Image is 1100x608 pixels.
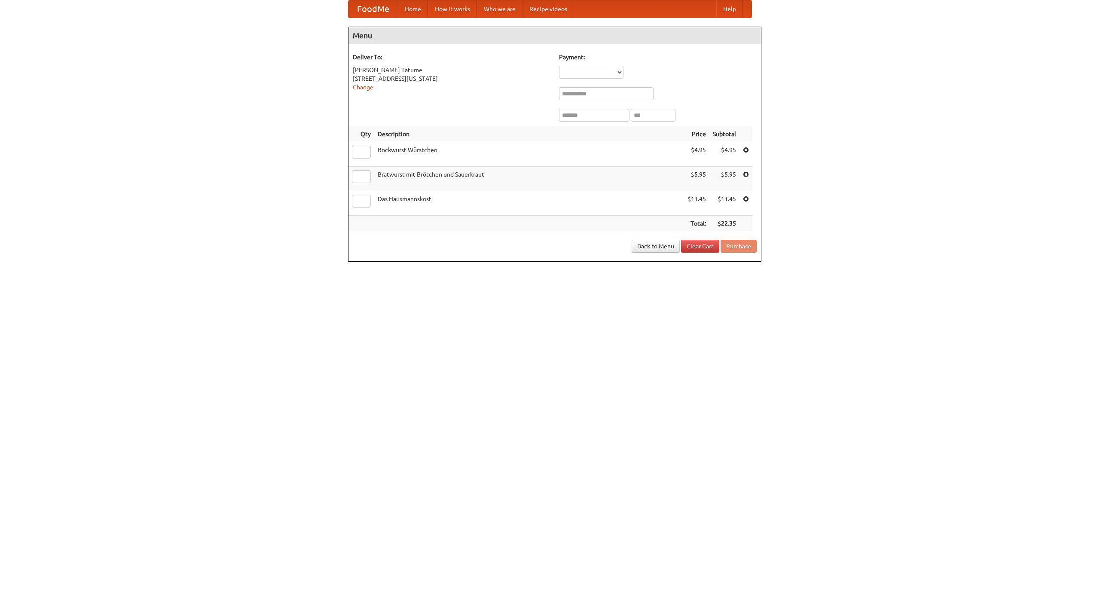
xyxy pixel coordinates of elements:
[709,191,739,216] td: $11.45
[684,167,709,191] td: $5.95
[684,191,709,216] td: $11.45
[709,142,739,167] td: $4.95
[353,74,550,83] div: [STREET_ADDRESS][US_STATE]
[684,126,709,142] th: Price
[681,240,719,253] a: Clear Cart
[398,0,428,18] a: Home
[348,27,761,44] h4: Menu
[374,126,684,142] th: Description
[522,0,574,18] a: Recipe videos
[716,0,743,18] a: Help
[374,191,684,216] td: Das Hausmannskost
[374,167,684,191] td: Bratwurst mit Brötchen und Sauerkraut
[684,142,709,167] td: $4.95
[709,216,739,232] th: $22.35
[348,0,398,18] a: FoodMe
[709,167,739,191] td: $5.95
[721,240,757,253] button: Purchase
[477,0,522,18] a: Who we are
[348,126,374,142] th: Qty
[684,216,709,232] th: Total:
[559,53,757,61] h5: Payment:
[353,53,550,61] h5: Deliver To:
[632,240,680,253] a: Back to Menu
[353,84,373,91] a: Change
[374,142,684,167] td: Bockwurst Würstchen
[428,0,477,18] a: How it works
[709,126,739,142] th: Subtotal
[353,66,550,74] div: [PERSON_NAME] Tatume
